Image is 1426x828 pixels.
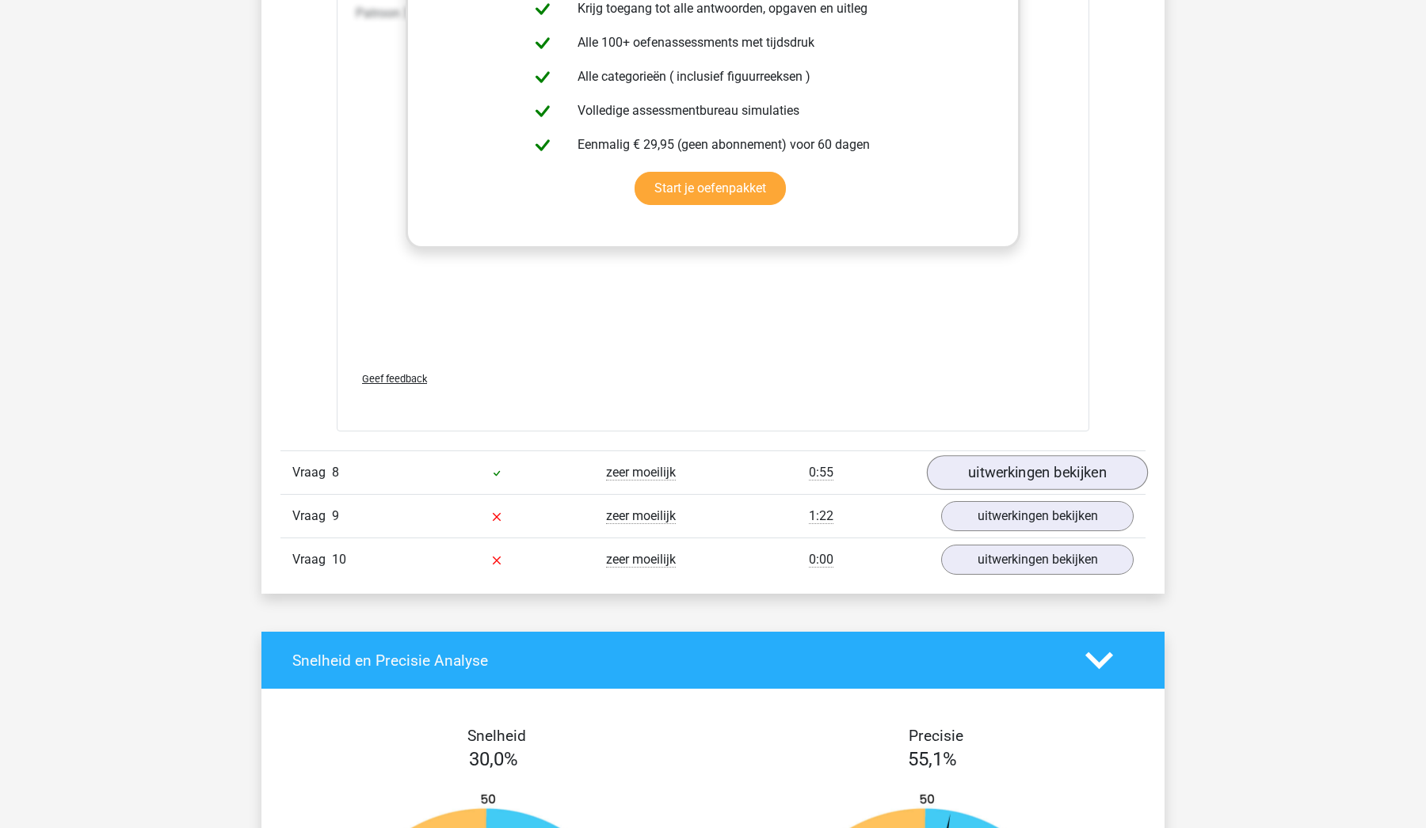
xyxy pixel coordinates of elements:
[941,501,1134,531] a: uitwerkingen bekijken
[941,545,1134,575] a: uitwerkingen bekijken
[908,748,957,770] span: 55,1%
[809,465,833,480] span: 0:55
[362,373,427,385] span: Geef feedback
[606,508,676,524] span: zeer moeilijk
[356,4,1070,23] p: Patroon 3: Het middelste rode vlak is om de keer zichtbaar en dan weer niet.
[292,651,1062,670] h4: Snelheid en Precisie Analyse
[332,465,339,480] span: 8
[292,463,332,482] span: Vraag
[635,172,786,205] a: Start je oefenpakket
[927,455,1148,490] a: uitwerkingen bekijken
[292,727,701,745] h4: Snelheid
[809,508,833,524] span: 1:22
[809,552,833,568] span: 0:00
[292,550,332,569] span: Vraag
[731,727,1140,745] h4: Precisie
[332,508,339,523] span: 9
[469,748,518,770] span: 30,0%
[606,465,676,480] span: zeer moeilijk
[332,552,346,567] span: 10
[292,507,332,526] span: Vraag
[606,552,676,568] span: zeer moeilijk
